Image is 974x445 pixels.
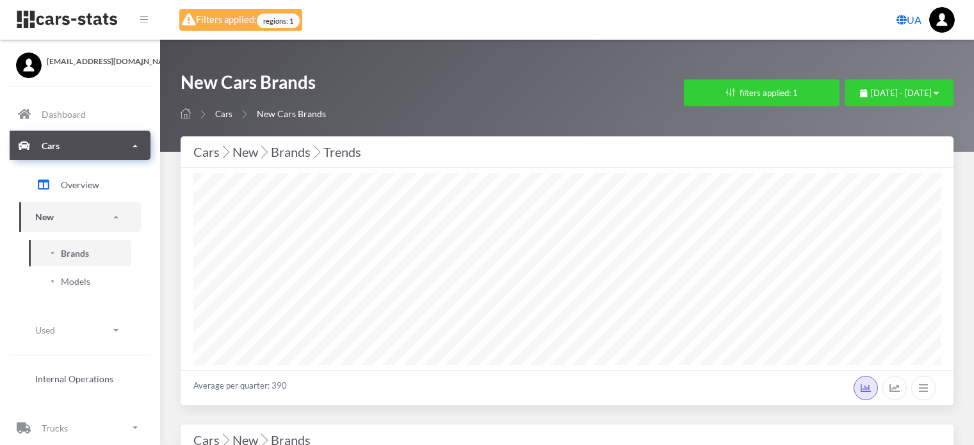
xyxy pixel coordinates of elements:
p: Trucks [42,420,68,436]
a: Internal Operations [19,366,141,392]
span: New Cars Brands [257,108,326,119]
img: ... [929,7,955,33]
button: filters applied: 1 [684,79,840,106]
div: Cars New Brands Trends [193,142,941,162]
span: regions: 1 [257,13,300,28]
a: [EMAIL_ADDRESS][DOMAIN_NAME] [16,53,144,67]
span: [DATE] - [DATE] [871,88,932,98]
span: Brands [61,247,89,260]
a: Cars [10,131,150,161]
span: Internal Operations [35,372,113,385]
img: navbar brand [16,10,118,29]
a: New [19,203,141,232]
a: Brands [29,240,131,266]
p: Dashboard [42,106,86,122]
div: Filters applied: [179,9,302,31]
a: Models [29,268,131,295]
p: New [35,209,54,225]
span: Models [61,275,90,288]
span: Overview [61,178,99,191]
p: Used [35,322,55,338]
a: Dashboard [10,100,150,129]
a: UA [891,7,927,33]
p: Cars [42,138,60,154]
span: [EMAIL_ADDRESS][DOMAIN_NAME] [47,56,144,67]
a: Cars [215,109,232,119]
a: Trucks [10,413,150,442]
div: Average per quarter: 390 [181,370,954,405]
a: Overview [19,169,141,201]
button: [DATE] - [DATE] [845,79,954,106]
h1: New Cars Brands [181,70,326,101]
a: Used [19,316,141,344]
